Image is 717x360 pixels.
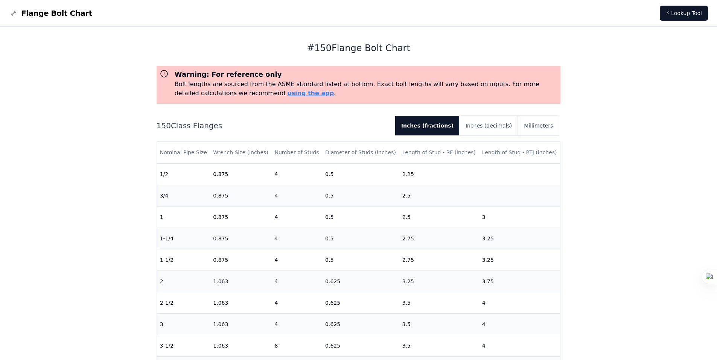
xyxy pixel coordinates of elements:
[271,185,322,206] td: 4
[210,185,271,206] td: 0.875
[175,80,558,98] p: Bolt lengths are sourced from the ASME standard listed at bottom. Exact bolt lengths will vary ba...
[399,185,479,206] td: 2.5
[399,335,479,356] td: 3.5
[460,116,518,135] button: Inches (decimals)
[210,335,271,356] td: 1.063
[271,292,322,313] td: 4
[157,270,210,292] td: 2
[399,313,479,335] td: 3.5
[271,206,322,228] td: 4
[157,249,210,270] td: 1-1/2
[157,313,210,335] td: 3
[210,228,271,249] td: 0.875
[322,249,399,270] td: 0.5
[322,228,399,249] td: 0.5
[210,142,271,163] th: Wrench Size (inches)
[271,163,322,185] td: 4
[479,313,560,335] td: 4
[210,313,271,335] td: 1.063
[518,116,559,135] button: Millimeters
[271,249,322,270] td: 4
[479,142,560,163] th: Length of Stud - RTJ (inches)
[210,270,271,292] td: 1.063
[157,185,210,206] td: 3/4
[660,6,708,21] a: ⚡ Lookup Tool
[479,206,560,228] td: 3
[395,116,460,135] button: Inches (fractions)
[399,228,479,249] td: 2.75
[210,163,271,185] td: 0.875
[21,8,92,18] span: Flange Bolt Chart
[479,335,560,356] td: 4
[322,270,399,292] td: 0.625
[399,249,479,270] td: 2.75
[322,185,399,206] td: 0.5
[157,163,210,185] td: 1/2
[9,9,18,18] img: Flange Bolt Chart Logo
[322,142,399,163] th: Diameter of Studs (inches)
[322,292,399,313] td: 0.625
[399,270,479,292] td: 3.25
[157,292,210,313] td: 2-1/2
[479,228,560,249] td: 3.25
[157,335,210,356] td: 3-1/2
[322,335,399,356] td: 0.625
[271,335,322,356] td: 8
[399,163,479,185] td: 2.25
[271,142,322,163] th: Number of Studs
[157,142,210,163] th: Nominal Pipe Size
[399,292,479,313] td: 3.5
[399,206,479,228] td: 2.5
[175,69,558,80] h3: Warning: For reference only
[479,249,560,270] td: 3.25
[271,313,322,335] td: 4
[157,120,389,131] h2: 150 Class Flanges
[210,292,271,313] td: 1.063
[287,90,334,97] a: using the app
[479,270,560,292] td: 3.75
[210,206,271,228] td: 0.875
[157,228,210,249] td: 1-1/4
[157,42,561,54] h1: # 150 Flange Bolt Chart
[322,163,399,185] td: 0.5
[157,206,210,228] td: 1
[271,228,322,249] td: 4
[479,292,560,313] td: 4
[322,313,399,335] td: 0.625
[322,206,399,228] td: 0.5
[210,249,271,270] td: 0.875
[271,270,322,292] td: 4
[9,8,92,18] a: Flange Bolt Chart LogoFlange Bolt Chart
[399,142,479,163] th: Length of Stud - RF (inches)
